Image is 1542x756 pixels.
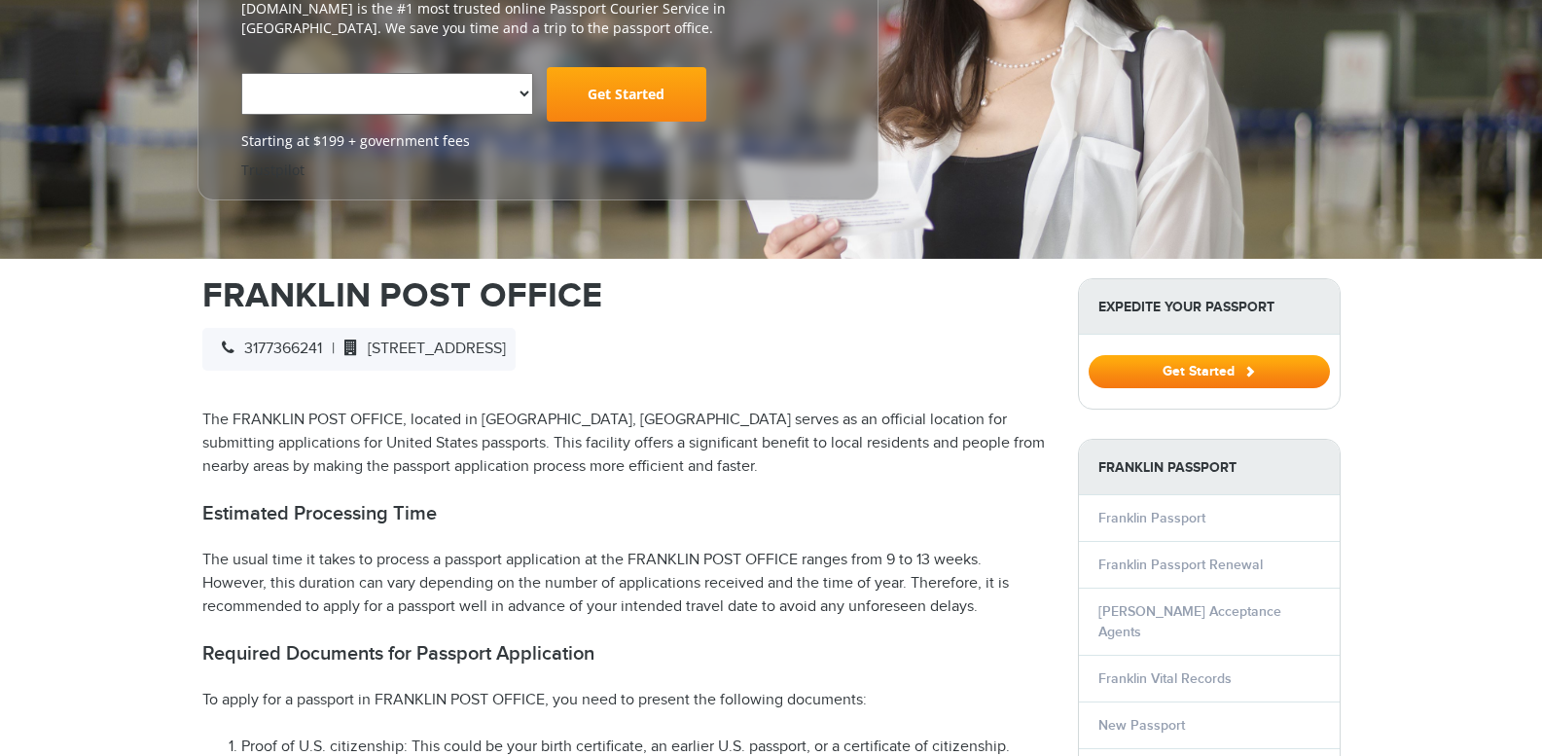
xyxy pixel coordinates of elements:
a: [PERSON_NAME] Acceptance Agents [1098,603,1281,640]
h1: FRANKLIN POST OFFICE [202,278,1049,313]
strong: Expedite Your Passport [1079,279,1340,335]
a: Franklin Vital Records [1098,670,1232,687]
a: Franklin Passport [1098,510,1205,526]
p: The usual time it takes to process a passport application at the FRANKLIN POST OFFICE ranges from... [202,549,1049,619]
button: Get Started [1089,355,1330,388]
p: To apply for a passport in FRANKLIN POST OFFICE, you need to present the following documents: [202,689,1049,712]
p: The FRANKLIN POST OFFICE, located in [GEOGRAPHIC_DATA], [GEOGRAPHIC_DATA] serves as an official l... [202,409,1049,479]
div: | [202,328,516,371]
strong: Franklin Passport [1079,440,1340,495]
h2: Estimated Processing Time [202,502,1049,525]
span: [STREET_ADDRESS] [335,340,506,358]
a: New Passport [1098,717,1185,734]
span: 3177366241 [212,340,322,358]
a: Franklin Passport Renewal [1098,557,1263,573]
span: Starting at $199 + government fees [241,131,835,151]
a: Trustpilot [241,161,305,179]
a: Get Started [547,67,706,122]
h2: Required Documents for Passport Application [202,642,1049,666]
a: Get Started [1089,363,1330,378]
